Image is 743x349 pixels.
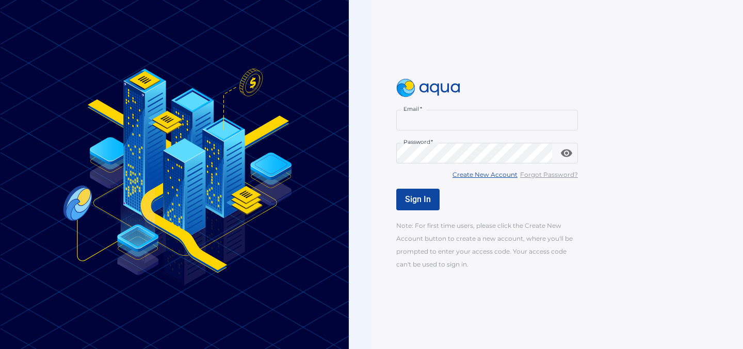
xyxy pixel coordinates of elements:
[556,143,577,163] button: toggle password visibility
[403,138,433,146] label: Password
[396,79,460,97] img: logo
[520,171,578,178] u: Forgot Password?
[396,189,440,210] button: Sign In
[405,194,431,204] span: Sign In
[453,171,518,178] u: Create New Account
[403,105,422,113] label: Email
[396,222,573,268] span: Note: For first time users, please click the Create New Account button to create a new account, w...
